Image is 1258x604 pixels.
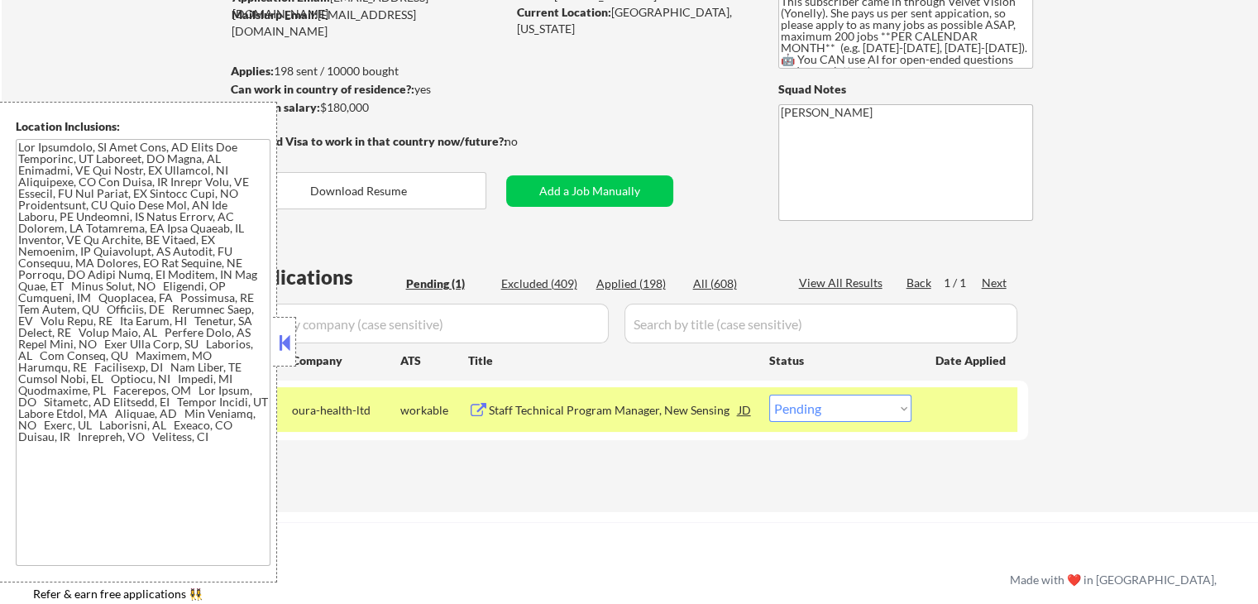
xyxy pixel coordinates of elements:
[231,100,320,114] strong: Minimum salary:
[292,352,400,369] div: Company
[232,7,506,39] div: [EMAIL_ADDRESS][DOMAIN_NAME]
[231,99,506,116] div: $180,000
[231,82,414,96] strong: Can work in country of residence?:
[231,63,506,79] div: 198 sent / 10000 bought
[769,345,911,375] div: Status
[982,275,1008,291] div: Next
[231,64,274,78] strong: Applies:
[624,304,1017,343] input: Search by title (case sensitive)
[400,352,468,369] div: ATS
[596,276,679,292] div: Applied (198)
[406,276,489,292] div: Pending (1)
[737,395,753,424] div: JD
[693,276,776,292] div: All (608)
[16,118,270,135] div: Location Inclusions:
[778,81,1033,98] div: Squad Notes
[232,7,318,22] strong: Mailslurp Email:
[501,276,584,292] div: Excluded (409)
[517,5,611,19] strong: Current Location:
[935,352,1008,369] div: Date Applied
[232,134,507,148] strong: Will need Visa to work in that country now/future?:
[237,267,400,287] div: Applications
[489,402,739,419] div: Staff Technical Program Manager, New Sensing
[906,275,933,291] div: Back
[944,275,982,291] div: 1 / 1
[400,402,468,419] div: workable
[237,304,609,343] input: Search by company (case sensitive)
[292,402,400,419] div: oura-health-ltd
[232,172,486,209] button: Download Resume
[231,81,501,98] div: yes
[517,4,751,36] div: [GEOGRAPHIC_DATA], [US_STATE]
[505,133,552,150] div: no
[468,352,753,369] div: Title
[799,275,887,291] div: View All Results
[506,175,673,207] button: Add a Job Manually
